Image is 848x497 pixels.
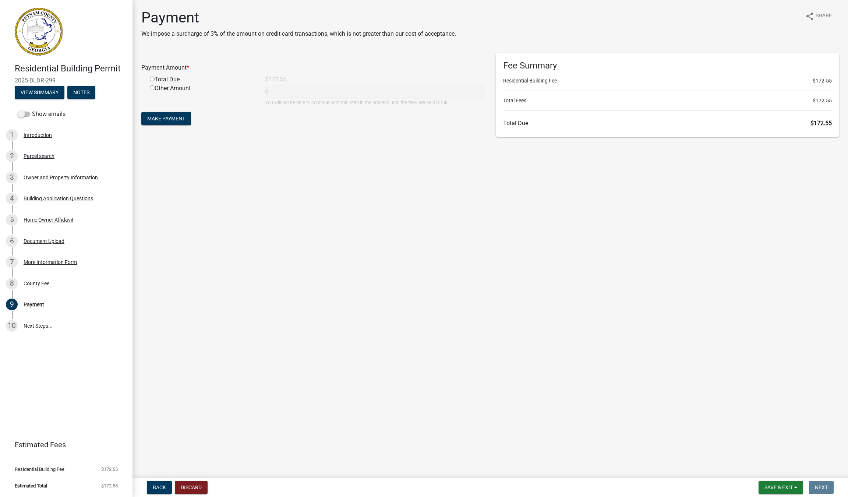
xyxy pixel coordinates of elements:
[18,110,66,119] label: Show emails
[24,196,93,201] div: Building Application Questions
[24,302,44,307] div: Payment
[141,9,456,27] h1: Payment
[503,77,832,85] li: Residential Building Fee
[15,86,64,99] button: View Summary
[764,484,793,490] span: Save & Exit
[141,112,191,125] button: Make Payment
[799,9,838,23] button: shareShare
[6,172,18,183] div: 3
[144,75,259,84] div: Total Due
[147,116,185,121] span: Make Payment
[813,77,832,85] span: $172.55
[6,193,18,204] div: 4
[153,484,166,490] span: Back
[15,8,63,56] img: Putnam County, Georgia
[6,278,18,289] div: 8
[101,467,118,472] span: $172.55
[6,437,121,452] a: Estimated Fees
[141,29,456,38] p: We impose a surcharge of 3% of the amount on credit card transactions, which is not greater than ...
[816,12,832,21] span: Share
[503,97,832,105] li: Total Fees
[6,320,18,332] div: 10
[6,150,18,162] div: 2
[503,120,832,127] h6: Total Due
[101,483,118,488] span: $172.55
[6,299,18,310] div: 9
[24,133,52,138] div: Introduction
[759,481,803,494] button: Save & Exit
[15,90,64,96] wm-modal-confirm: Summary
[24,260,77,265] div: More Information Form
[6,129,18,141] div: 1
[175,481,208,494] button: Discard
[136,63,490,72] div: Payment Amount
[24,175,98,180] div: Owner and Property Information
[24,217,74,222] div: Home Owner Affidavit
[805,12,814,21] i: share
[503,60,832,71] h6: Fee Summary
[6,235,18,247] div: 6
[809,481,834,494] button: Next
[810,120,832,127] span: $172.55
[24,239,64,244] div: Document Upload
[144,84,259,106] div: Other Amount
[15,467,64,472] span: Residential Building Fee
[147,481,172,494] button: Back
[15,77,118,84] span: 2025-BLDR-299
[813,97,832,105] span: $172.55
[6,214,18,226] div: 5
[24,154,54,159] div: Parcel search
[15,483,47,488] span: Estimated Total
[6,256,18,268] div: 7
[67,90,95,96] wm-modal-confirm: Notes
[67,86,95,99] button: Notes
[15,63,127,74] h4: Residential Building Permit
[815,484,828,490] span: Next
[24,281,49,286] div: County Fee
